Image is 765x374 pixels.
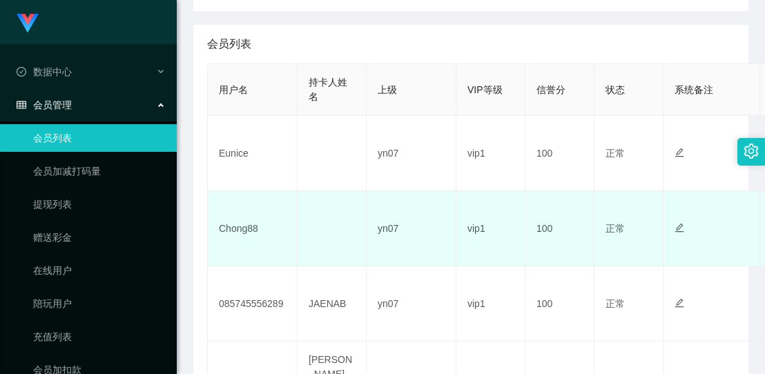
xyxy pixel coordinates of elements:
td: JAENAB [298,266,367,342]
span: 正常 [606,223,625,234]
a: 陪玩用户 [33,290,166,317]
span: 上级 [378,84,397,95]
td: 085745556289 [208,266,298,342]
span: 系统备注 [675,84,713,95]
td: 100 [525,116,594,191]
a: 会员加减打码量 [33,157,166,185]
a: 提现列表 [33,190,166,218]
span: 正常 [606,148,625,159]
span: 正常 [606,298,625,309]
span: 会员管理 [17,99,72,110]
span: 数据中心 [17,66,72,77]
i: 图标: edit [675,148,684,157]
td: Eunice [208,116,298,191]
a: 充值列表 [33,323,166,351]
td: yn07 [367,266,456,342]
td: vip1 [456,266,525,342]
span: 状态 [606,84,625,95]
a: 赠送彩金 [33,224,166,251]
a: 在线用户 [33,257,166,284]
i: 图标: table [17,100,26,110]
td: vip1 [456,116,525,191]
td: yn07 [367,116,456,191]
span: VIP等级 [467,84,503,95]
a: 会员列表 [33,124,166,152]
img: logo.9652507e.png [17,14,39,33]
td: vip1 [456,191,525,266]
i: 图标: edit [675,298,684,308]
i: 图标: edit [675,223,684,233]
i: 图标: setting [744,144,759,159]
td: 100 [525,266,594,342]
span: 会员列表 [207,36,251,52]
td: Chong88 [208,191,298,266]
td: yn07 [367,191,456,266]
span: 用户名 [219,84,248,95]
td: 100 [525,191,594,266]
span: 持卡人姓名 [309,77,347,102]
i: 图标: check-circle-o [17,67,26,77]
span: 信誉分 [536,84,565,95]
